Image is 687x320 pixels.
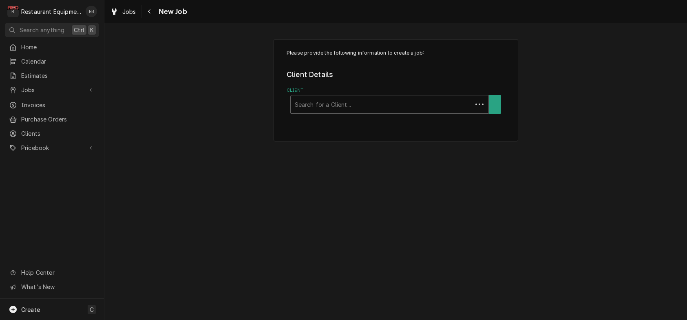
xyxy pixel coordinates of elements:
[21,268,94,277] span: Help Center
[107,5,139,18] a: Jobs
[7,6,19,17] div: R
[287,49,505,114] div: Job Create/Update Form
[86,6,97,17] div: EB
[21,86,83,94] span: Jobs
[21,115,95,124] span: Purchase Orders
[287,69,505,80] legend: Client Details
[21,57,95,66] span: Calendar
[90,26,94,34] span: K
[21,129,95,138] span: Clients
[5,23,99,37] button: Search anythingCtrlK
[21,7,81,16] div: Restaurant Equipment Diagnostics
[287,87,505,114] div: Client
[5,98,99,112] a: Invoices
[489,95,501,114] button: Create New Client
[21,101,95,109] span: Invoices
[21,282,94,291] span: What's New
[74,26,84,34] span: Ctrl
[7,6,19,17] div: Restaurant Equipment Diagnostics's Avatar
[143,5,156,18] button: Navigate back
[5,40,99,54] a: Home
[122,7,136,16] span: Jobs
[287,87,505,94] label: Client
[274,39,518,141] div: Job Create/Update
[5,280,99,294] a: Go to What's New
[21,143,83,152] span: Pricebook
[5,69,99,82] a: Estimates
[156,6,187,17] span: New Job
[5,83,99,97] a: Go to Jobs
[20,26,64,34] span: Search anything
[5,55,99,68] a: Calendar
[21,43,95,51] span: Home
[5,127,99,140] a: Clients
[5,113,99,126] a: Purchase Orders
[21,306,40,313] span: Create
[86,6,97,17] div: Emily Bird's Avatar
[287,49,505,57] p: Please provide the following information to create a job:
[5,141,99,154] a: Go to Pricebook
[90,305,94,314] span: C
[21,71,95,80] span: Estimates
[5,266,99,279] a: Go to Help Center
